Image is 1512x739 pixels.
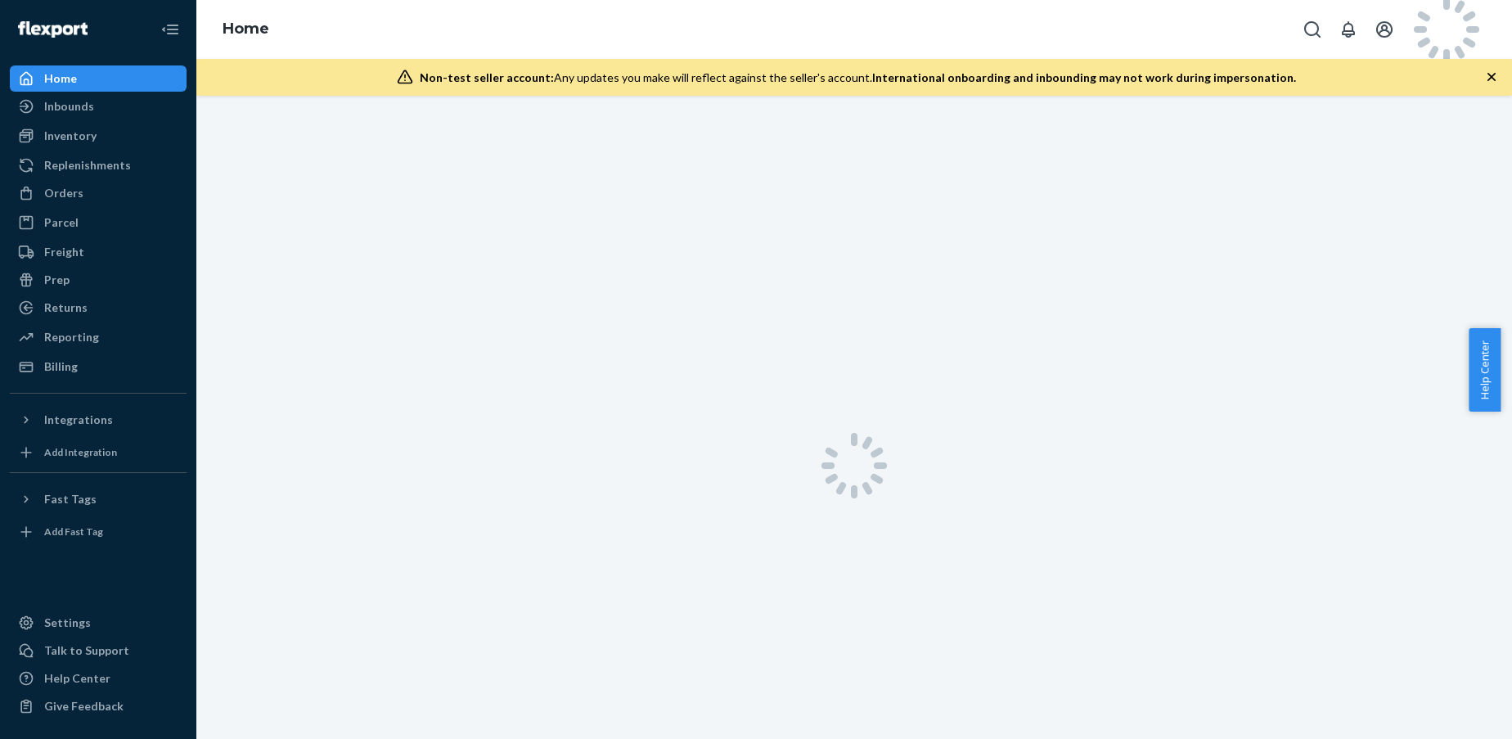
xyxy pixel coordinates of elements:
[44,445,117,459] div: Add Integration
[10,638,187,664] button: Talk to Support
[44,157,131,173] div: Replenishments
[10,180,187,206] a: Orders
[10,610,187,636] a: Settings
[44,70,77,87] div: Home
[10,152,187,178] a: Replenishments
[44,670,110,687] div: Help Center
[10,93,187,119] a: Inbounds
[10,519,187,545] a: Add Fast Tag
[10,123,187,149] a: Inventory
[44,272,70,288] div: Prep
[1469,328,1501,412] button: Help Center
[10,65,187,92] a: Home
[10,693,187,719] button: Give Feedback
[44,698,124,714] div: Give Feedback
[209,6,282,53] ol: breadcrumbs
[223,20,269,38] a: Home
[10,354,187,380] a: Billing
[10,665,187,692] a: Help Center
[1296,13,1329,46] button: Open Search Box
[10,407,187,433] button: Integrations
[44,642,129,659] div: Talk to Support
[10,267,187,293] a: Prep
[154,13,187,46] button: Close Navigation
[10,324,187,350] a: Reporting
[1332,13,1365,46] button: Open notifications
[44,300,88,316] div: Returns
[44,128,97,144] div: Inventory
[10,210,187,236] a: Parcel
[420,70,554,84] span: Non-test seller account:
[420,70,1296,86] div: Any updates you make will reflect against the seller's account.
[44,244,84,260] div: Freight
[44,185,83,201] div: Orders
[44,98,94,115] div: Inbounds
[10,439,187,466] a: Add Integration
[10,239,187,265] a: Freight
[872,70,1296,84] span: International onboarding and inbounding may not work during impersonation.
[18,21,88,38] img: Flexport logo
[44,214,79,231] div: Parcel
[44,329,99,345] div: Reporting
[10,295,187,321] a: Returns
[1368,13,1401,46] button: Open account menu
[44,412,113,428] div: Integrations
[44,491,97,507] div: Fast Tags
[44,525,103,538] div: Add Fast Tag
[44,358,78,375] div: Billing
[10,486,187,512] button: Fast Tags
[44,615,91,631] div: Settings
